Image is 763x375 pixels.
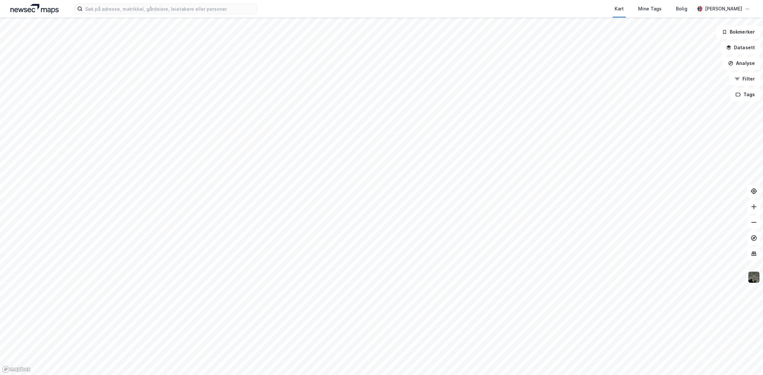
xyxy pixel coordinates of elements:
div: [PERSON_NAME] [705,5,742,13]
button: Filter [729,72,760,85]
img: 9k= [748,271,760,283]
div: Kontrollprogram for chat [730,344,763,375]
a: Mapbox homepage [2,366,31,373]
button: Datasett [721,41,760,54]
button: Analyse [723,57,760,70]
button: Bokmerker [716,25,760,38]
div: Bolig [676,5,687,13]
button: Tags [730,88,760,101]
div: Kart [615,5,624,13]
input: Søk på adresse, matrikkel, gårdeiere, leietakere eller personer [82,4,257,14]
iframe: Chat Widget [730,344,763,375]
img: logo.a4113a55bc3d86da70a041830d287a7e.svg [10,4,59,14]
div: Mine Tags [638,5,662,13]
